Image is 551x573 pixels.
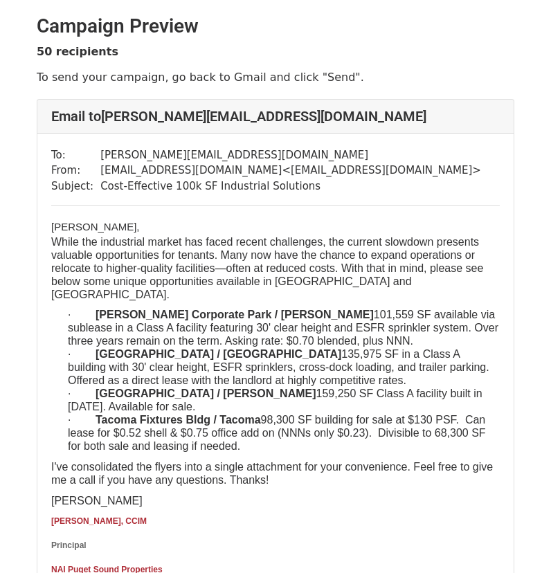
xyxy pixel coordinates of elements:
[51,461,493,486] font: I've consolidated the flyers into a single attachment for your convenience. Feel free to give me ...
[96,309,374,320] b: [PERSON_NAME] Corporate Park / [PERSON_NAME]
[100,147,481,163] td: [PERSON_NAME][EMAIL_ADDRESS][DOMAIN_NAME]
[51,163,100,179] td: From:
[51,147,100,163] td: To:
[100,179,481,194] td: Cost-Effective 100k SF Industrial Solutions
[51,221,140,233] font: [PERSON_NAME],
[68,414,486,452] font: · 98,300 SF building for sale at $130 PSF. Can lease for $0.52 shell & $0.75 office add on (NNNs ...
[51,495,143,507] font: [PERSON_NAME]
[96,348,341,360] b: [GEOGRAPHIC_DATA] / [GEOGRAPHIC_DATA]
[96,414,261,426] b: Tacoma Fixtures Bldg / Tacoma
[68,388,482,412] font: · 159,250 SF Class A facility built in [DATE]. Available for sale.
[100,163,481,179] td: [EMAIL_ADDRESS][DOMAIN_NAME] < [EMAIL_ADDRESS][DOMAIN_NAME] >
[37,70,514,84] p: To send your campaign, go back to Gmail and click "Send".
[51,236,483,300] font: While the industrial market has faced recent challenges, the current slowdown presents valuable o...
[51,516,147,526] span: [PERSON_NAME], CCIM
[51,179,100,194] td: Subject:
[37,45,118,58] strong: 50 recipients
[37,15,514,38] h2: Campaign Preview
[68,309,498,347] font: · 101,559 SF available via sublease in a Class A facility featuring 30' clear height and ESFR spr...
[68,348,489,386] font: · 135,975 SF in a Class A building with 30' clear height, ESFR sprinklers, cross-dock loading, an...
[96,388,316,399] b: [GEOGRAPHIC_DATA] / [PERSON_NAME]
[51,540,87,550] font: Principal
[51,108,500,125] h4: Email to [PERSON_NAME][EMAIL_ADDRESS][DOMAIN_NAME]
